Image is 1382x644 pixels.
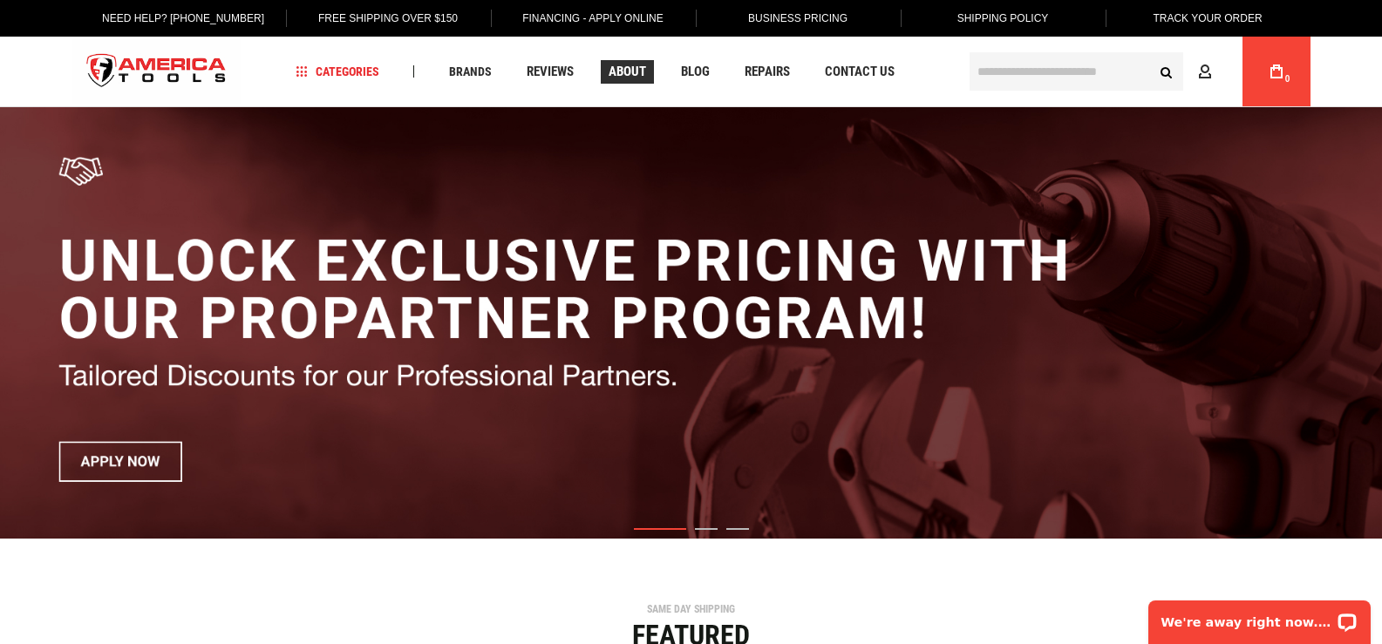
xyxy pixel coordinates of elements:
a: Repairs [737,60,798,84]
span: Brands [449,65,492,78]
span: Reviews [527,65,574,78]
a: Blog [673,60,718,84]
a: Reviews [519,60,582,84]
a: store logo [72,39,242,105]
a: Contact Us [817,60,902,84]
iframe: LiveChat chat widget [1137,589,1382,644]
a: Brands [441,60,500,84]
a: 0 [1260,37,1293,106]
span: Contact Us [825,65,895,78]
span: 0 [1285,74,1290,84]
div: SAME DAY SHIPPING [68,604,1315,614]
span: Categories [296,65,379,78]
span: Shipping Policy [957,12,1049,24]
a: About [601,60,654,84]
span: About [609,65,646,78]
span: Blog [681,65,710,78]
span: Repairs [745,65,790,78]
button: Search [1150,55,1183,88]
a: Categories [288,60,387,84]
img: America Tools [72,39,242,105]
